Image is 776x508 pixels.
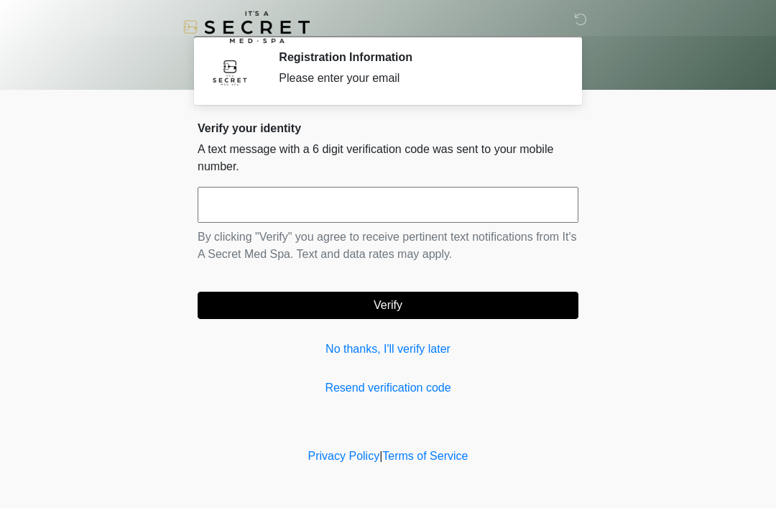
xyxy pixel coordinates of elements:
[198,341,578,358] a: No thanks, I'll verify later
[382,450,468,462] a: Terms of Service
[208,50,251,93] img: Agent Avatar
[198,121,578,135] h2: Verify your identity
[379,450,382,462] a: |
[198,141,578,175] p: A text message with a 6 digit verification code was sent to your mobile number.
[198,292,578,319] button: Verify
[308,450,380,462] a: Privacy Policy
[198,379,578,397] a: Resend verification code
[183,11,310,43] img: It's A Secret Med Spa Logo
[279,50,557,64] h2: Registration Information
[198,228,578,263] p: By clicking "Verify" you agree to receive pertinent text notifications from It's A Secret Med Spa...
[279,70,557,87] div: Please enter your email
